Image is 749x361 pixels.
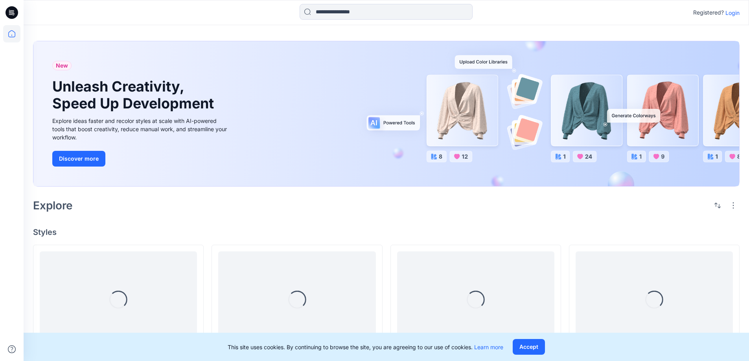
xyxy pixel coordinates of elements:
[52,78,217,112] h1: Unleash Creativity, Speed Up Development
[228,343,503,351] p: This site uses cookies. By continuing to browse the site, you are agreeing to our use of cookies.
[33,199,73,212] h2: Explore
[56,61,68,70] span: New
[52,117,229,141] div: Explore ideas faster and recolor styles at scale with AI-powered tools that boost creativity, red...
[725,9,740,17] p: Login
[693,8,724,17] p: Registered?
[52,151,105,167] button: Discover more
[52,151,229,167] a: Discover more
[513,339,545,355] button: Accept
[33,227,740,237] h4: Styles
[474,344,503,350] a: Learn more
